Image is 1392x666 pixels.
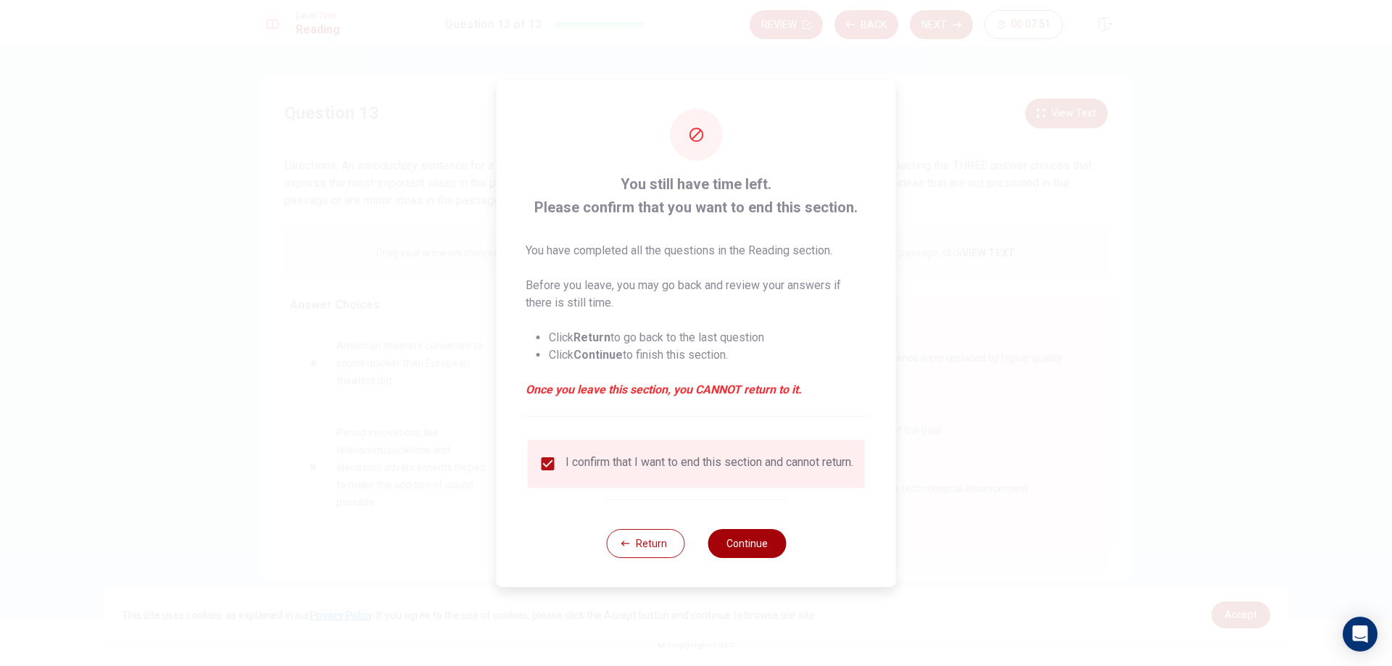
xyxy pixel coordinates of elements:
[549,329,867,346] li: Click to go back to the last question
[526,172,867,219] span: You still have time left. Please confirm that you want to end this section.
[573,330,610,344] strong: Return
[606,529,684,558] button: Return
[526,381,867,399] em: Once you leave this section, you CANNOT return to it.
[565,455,853,473] div: I confirm that I want to end this section and cannot return.
[708,529,786,558] button: Continue
[526,277,867,312] p: Before you leave, you may go back and review your answers if there is still time.
[526,242,867,259] p: You have completed all the questions in the Reading section.
[1343,617,1377,652] div: Open Intercom Messenger
[549,346,867,364] li: Click to finish this section.
[573,348,623,362] strong: Continue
